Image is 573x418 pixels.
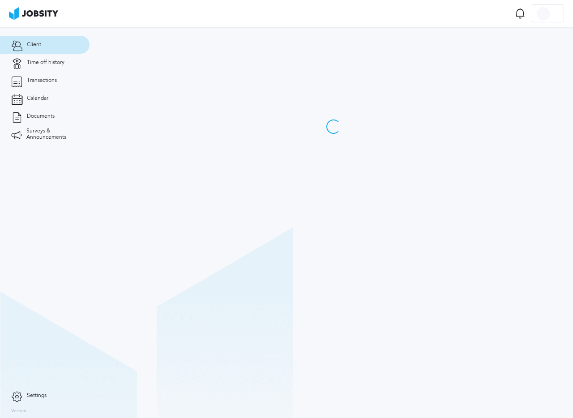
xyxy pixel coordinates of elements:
span: Documents [27,113,55,119]
span: Client [27,42,41,48]
span: Surveys & Announcements [26,128,78,141]
img: ab4bad089aa723f57921c736e9817d99.png [9,7,58,20]
label: Version: [11,409,28,414]
span: Settings [27,392,47,399]
span: Time off history [27,60,64,66]
span: Transactions [27,77,57,84]
span: Calendar [27,95,48,102]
